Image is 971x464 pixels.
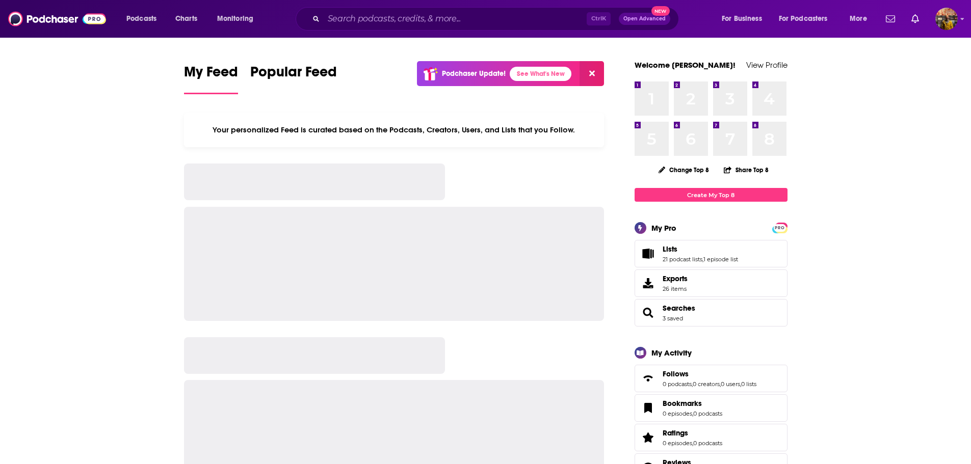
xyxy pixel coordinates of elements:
a: 0 episodes [663,440,692,447]
span: Lists [663,244,677,254]
span: Exports [638,276,659,290]
span: Follows [663,369,689,378]
a: Searches [663,304,695,313]
img: Podchaser - Follow, Share and Rate Podcasts [8,9,106,29]
span: Follows [635,365,788,392]
a: Popular Feed [250,63,337,94]
span: Bookmarks [635,394,788,422]
span: Ratings [635,424,788,451]
span: Monitoring [217,12,253,26]
a: Bookmarks [663,399,722,408]
button: open menu [715,11,775,27]
span: Exports [663,274,688,283]
button: Show profile menu [935,8,958,30]
span: , [692,380,693,388]
a: Searches [638,306,659,320]
a: Show notifications dropdown [907,10,923,28]
button: open menu [210,11,267,27]
span: New [651,6,670,16]
span: Podcasts [126,12,156,26]
span: Popular Feed [250,63,337,87]
div: Your personalized Feed is curated based on the Podcasts, Creators, Users, and Lists that you Follow. [184,113,605,147]
a: 0 podcasts [663,380,692,388]
span: Open Advanced [623,16,666,21]
a: Ratings [663,428,722,438]
a: Create My Top 8 [635,188,788,202]
span: , [692,440,693,447]
a: 0 podcasts [693,440,722,447]
a: View Profile [746,60,788,70]
a: Welcome [PERSON_NAME]! [635,60,736,70]
a: My Feed [184,63,238,94]
button: Open AdvancedNew [619,13,670,25]
span: , [692,410,693,417]
div: Search podcasts, credits, & more... [305,7,689,31]
span: , [740,380,741,388]
a: 0 podcasts [693,410,722,417]
a: Follows [638,371,659,386]
div: My Pro [651,223,676,233]
button: Change Top 8 [652,163,716,176]
span: Ratings [663,428,688,438]
span: For Podcasters [779,12,828,26]
a: Lists [663,244,738,254]
a: 0 lists [741,380,756,388]
img: User Profile [935,8,958,30]
button: open menu [772,11,843,27]
p: Podchaser Update! [442,69,506,78]
button: Share Top 8 [723,160,769,180]
span: Ctrl K [587,12,611,25]
a: 3 saved [663,315,683,322]
span: More [850,12,867,26]
a: 0 creators [693,380,720,388]
a: Bookmarks [638,401,659,415]
a: See What's New [510,67,571,81]
span: My Feed [184,63,238,87]
a: 0 users [721,380,740,388]
span: Logged in as hratnayake [935,8,958,30]
span: , [720,380,721,388]
div: My Activity [651,348,692,358]
a: PRO [774,224,786,231]
a: Show notifications dropdown [882,10,899,28]
input: Search podcasts, credits, & more... [324,11,587,27]
a: Ratings [638,430,659,445]
a: 0 episodes [663,410,692,417]
span: Searches [635,299,788,326]
span: , [702,256,703,263]
span: Charts [175,12,197,26]
button: open menu [119,11,170,27]
a: Lists [638,247,659,261]
span: For Business [722,12,762,26]
a: Charts [169,11,203,27]
span: Lists [635,240,788,267]
a: Exports [635,269,788,297]
span: Bookmarks [663,399,702,408]
span: PRO [774,224,786,232]
a: 21 podcast lists [663,256,702,263]
a: Follows [663,369,756,378]
button: open menu [843,11,880,27]
span: 26 items [663,285,688,292]
a: 1 episode list [703,256,738,263]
